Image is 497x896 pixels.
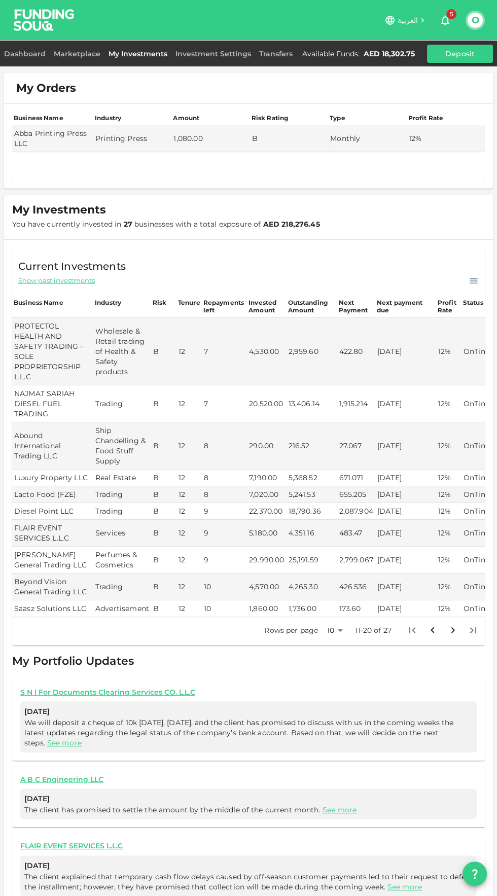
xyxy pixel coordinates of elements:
[14,299,63,306] div: Business Name
[375,600,436,617] td: [DATE]
[255,49,297,58] a: Transfers
[436,422,461,470] td: 12%
[50,49,104,58] a: Marketplace
[287,574,337,600] td: 4,265.30
[446,9,456,19] span: 5
[12,486,93,503] td: Lacto Food (FZE)
[176,486,202,503] td: 12
[436,470,461,486] td: 12%
[328,125,406,152] td: Monthly
[288,299,336,314] div: Outstanding Amount
[337,547,375,574] td: 2,799.067
[355,625,392,635] p: 11-20 of 27
[202,574,247,600] td: 10
[12,422,93,470] td: Abound International Trading LLC
[247,574,286,600] td: 4,570.00
[247,503,286,520] td: 22,370.00
[461,503,494,520] td: OnTime
[176,574,202,600] td: 12
[438,299,460,314] div: Profit Rate
[178,299,200,306] div: Tenure
[93,600,151,617] td: Advertisement
[151,574,176,600] td: B
[337,503,375,520] td: 2,087.904
[20,841,477,851] a: FLAIR EVENT SERVICES L.L.C
[93,574,151,600] td: Trading
[247,547,286,574] td: 29,990.00
[461,470,494,486] td: OnTime
[461,520,494,547] td: OnTime
[202,503,247,520] td: 9
[12,654,134,668] span: My Portfolio Updates
[468,13,483,28] button: O
[24,805,359,814] span: The client has promised to settle the amount by the middle of the current month.
[93,318,151,385] td: Wholesale & Retail trading of Health & Safety products
[151,547,176,574] td: B
[339,299,374,314] div: Next Payment
[16,81,76,95] span: My Orders
[153,299,169,306] div: Risk
[436,547,461,574] td: 12%
[202,318,247,385] td: 7
[461,547,494,574] td: OnTime
[12,547,93,574] td: [PERSON_NAME] General Trading LLC
[151,385,176,422] td: B
[12,503,93,520] td: Diesel Point LLC
[93,547,151,574] td: Perfumes & Cosmetics
[24,872,469,891] span: The client explained that temporary cash flow delays caused by off-season customer payments led t...
[14,114,63,122] div: Business Name
[24,718,454,747] span: We will deposit a cheque of 10k [DATE], [DATE], and the client has promised to discuss with us in...
[95,114,121,122] div: Industry
[247,520,286,547] td: 5,180.00
[176,422,202,470] td: 12
[247,385,286,422] td: 20,520.00
[176,547,202,574] td: 12
[436,600,461,617] td: 12%
[202,385,247,422] td: 7
[95,299,121,306] div: Industry
[250,125,328,152] td: B
[461,600,494,617] td: OnTime
[407,125,485,152] td: 12%
[173,114,199,122] div: Amount
[302,49,360,58] div: Available Funds :
[287,600,337,617] td: 1,736.00
[18,276,95,285] span: Show past investments
[176,470,202,486] td: 12
[463,299,483,306] div: Status
[176,600,202,617] td: 12
[375,422,436,470] td: [DATE]
[435,10,455,30] button: 5
[202,600,247,617] td: 10
[436,486,461,503] td: 12%
[93,125,171,152] td: Printing Press
[247,318,286,385] td: 4,530.00
[93,385,151,422] td: Trading
[93,503,151,520] td: Trading
[337,422,375,470] td: 27.067
[436,503,461,520] td: 12%
[20,775,477,784] a: A B C Engineering LLC
[337,520,375,547] td: 483.47
[247,486,286,503] td: 7,020.00
[330,114,346,122] div: Type
[375,486,436,503] td: [DATE]
[151,486,176,503] td: B
[93,470,151,486] td: Real Estate
[287,486,337,503] td: 5,241.53
[202,422,247,470] td: 8
[422,620,443,640] button: Go to previous page
[375,547,436,574] td: [DATE]
[287,385,337,422] td: 13,406.14
[463,862,487,886] button: question
[248,299,285,314] div: Invested Amount
[287,547,337,574] td: 25,191.59
[461,574,494,600] td: OnTime
[402,620,422,640] button: Go to first page
[12,470,93,486] td: Luxury Property LLC
[436,318,461,385] td: 12%
[247,600,286,617] td: 1,860.00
